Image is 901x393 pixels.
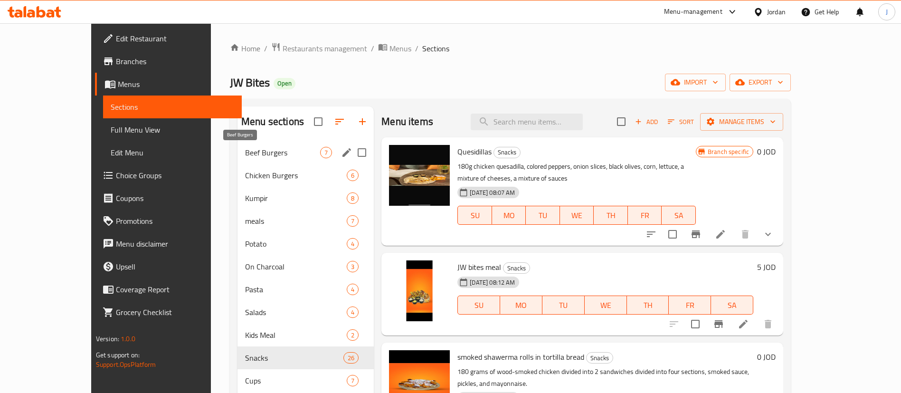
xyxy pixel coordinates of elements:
[340,145,354,160] button: edit
[886,7,888,17] span: J
[668,116,694,127] span: Sort
[560,206,594,225] button: WE
[757,223,779,246] button: show more
[245,307,347,318] span: Salads
[347,262,358,271] span: 3
[634,116,659,127] span: Add
[347,376,358,385] span: 7
[116,215,234,227] span: Promotions
[116,56,234,67] span: Branches
[347,284,359,295] div: items
[95,255,242,278] a: Upsell
[237,164,374,187] div: Chicken Burgers6
[530,209,556,222] span: TU
[466,278,519,287] span: [DATE] 08:12 AM
[96,358,156,371] a: Support.OpsPlatform
[587,353,613,364] span: Snacks
[237,232,374,255] div: Potato4
[665,74,726,91] button: import
[462,298,496,312] span: SU
[116,284,234,295] span: Coverage Report
[457,206,492,225] button: SU
[665,209,692,222] span: SA
[762,229,774,240] svg: Show Choices
[347,331,358,340] span: 2
[347,194,358,203] span: 8
[757,313,779,335] button: delete
[708,116,776,128] span: Manage items
[103,96,242,118] a: Sections
[245,375,347,386] span: Cups
[347,375,359,386] div: items
[704,147,753,156] span: Branch specific
[274,79,295,87] span: Open
[389,43,411,54] span: Menus
[347,285,358,294] span: 4
[715,298,749,312] span: SA
[415,43,418,54] li: /
[685,314,705,334] span: Select to update
[347,238,359,249] div: items
[241,115,304,129] h2: Menu sections
[245,192,347,204] span: Kumpir
[347,171,358,180] span: 6
[457,161,696,184] p: 180g chicken quesadilla, colored peppers, onion slices, black olives, corn, lettuce, a mixture of...
[734,223,757,246] button: delete
[662,206,696,225] button: SA
[245,329,347,341] span: Kids Meal
[245,170,347,181] span: Chicken Burgers
[237,210,374,232] div: meals7
[457,144,492,159] span: Quesidillas
[494,147,520,158] span: Snacks
[103,118,242,141] a: Full Menu View
[245,352,343,364] div: Snacks
[564,209,590,222] span: WE
[640,223,663,246] button: sort-choices
[422,43,449,54] span: Sections
[492,206,526,225] button: MO
[632,209,658,222] span: FR
[631,115,662,129] span: Add item
[328,110,351,133] span: Sort sections
[271,42,367,55] a: Restaurants management
[237,301,374,324] div: Salads4
[237,369,374,392] div: Cups7
[347,192,359,204] div: items
[347,240,358,249] span: 4
[378,42,411,55] a: Menus
[245,147,320,158] span: Beef Burgers
[371,43,374,54] li: /
[95,27,242,50] a: Edit Restaurant
[684,223,707,246] button: Branch-specific-item
[308,112,328,132] span: Select all sections
[389,260,450,321] img: JW bites meal
[321,148,332,157] span: 7
[103,141,242,164] a: Edit Menu
[757,260,776,274] h6: 5 JOD
[237,346,374,369] div: Snacks26
[669,296,711,315] button: FR
[245,215,347,227] span: meals
[389,145,450,206] img: Quesidillas
[598,209,624,222] span: TH
[118,78,234,90] span: Menus
[662,115,700,129] span: Sort items
[737,77,783,88] span: export
[381,115,433,129] h2: Menu items
[230,72,270,93] span: JW Bites
[542,296,585,315] button: TU
[627,296,669,315] button: TH
[320,147,332,158] div: items
[111,147,234,158] span: Edit Menu
[457,366,753,390] p: 180 grams of wood-smoked chicken divided into 2 sandwiches divided into four sections, smoked sau...
[245,261,347,272] div: On Charcoal
[237,324,374,346] div: Kids Meal2
[95,50,242,73] a: Branches
[673,77,718,88] span: import
[95,210,242,232] a: Promotions
[496,209,522,222] span: MO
